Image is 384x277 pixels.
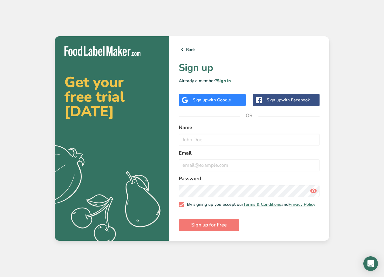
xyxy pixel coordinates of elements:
input: John Doe [179,134,320,146]
span: with Facebook [281,97,310,103]
p: Already a member? [179,78,320,84]
a: Terms & Conditions [243,202,281,207]
a: Sign in [217,78,231,84]
input: email@example.com [179,159,320,171]
label: Password [179,175,320,182]
h1: Sign up [179,61,320,75]
span: OR [240,107,258,125]
div: Sign up [267,97,310,103]
span: with Google [207,97,231,103]
label: Email [179,149,320,157]
div: Sign up [193,97,231,103]
h2: Get your free trial [DATE] [64,75,159,119]
button: Sign up for Free [179,219,239,231]
div: Open Intercom Messenger [363,256,378,271]
a: Privacy Policy [289,202,315,207]
a: Back [179,46,320,53]
img: Food Label Maker [64,46,140,56]
span: By signing up you accept our and [184,202,316,207]
span: Sign up for Free [191,221,227,229]
label: Name [179,124,320,131]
